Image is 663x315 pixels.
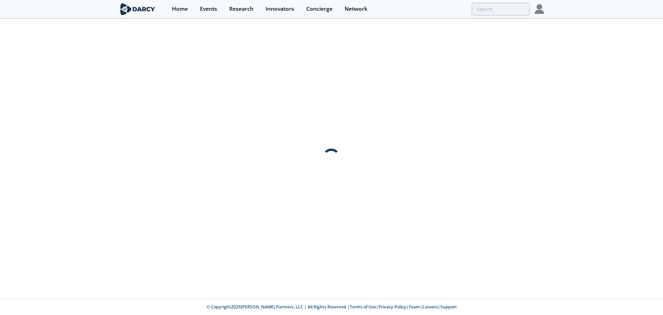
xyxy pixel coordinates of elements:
div: Network [345,6,367,12]
div: Concierge [306,6,333,12]
img: Profile [535,4,544,14]
a: Support [440,304,457,310]
p: © Copyright 2025 [PERSON_NAME] Partners, LLC | All Rights Reserved | | | | | [76,304,587,310]
div: Innovators [266,6,294,12]
a: Terms of Use [350,304,376,310]
div: Research [229,6,253,12]
div: Home [172,6,188,12]
a: Team [409,304,420,310]
a: Careers [422,304,438,310]
div: Events [200,6,217,12]
input: Advanced Search [472,3,530,16]
a: Privacy Policy [378,304,406,310]
img: logo-wide.svg [119,3,156,15]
